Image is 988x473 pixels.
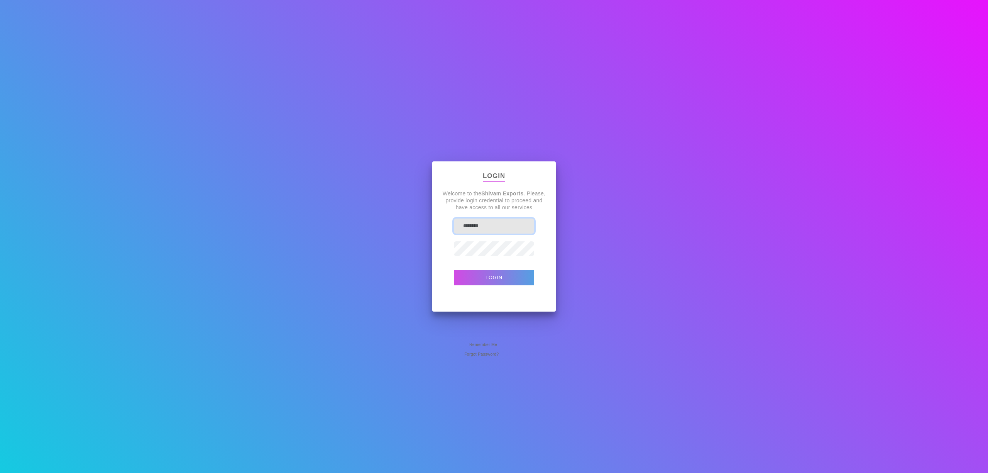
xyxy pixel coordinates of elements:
strong: Shivam Exports [481,190,523,197]
button: Login [454,270,534,285]
p: Login [483,171,505,182]
p: Welcome to the . Please, provide login credential to proceed and have access to all our services [442,190,546,211]
span: Remember Me [469,341,497,348]
span: Forgot Password? [464,350,499,358]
